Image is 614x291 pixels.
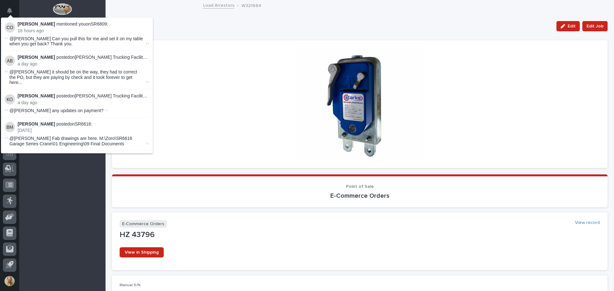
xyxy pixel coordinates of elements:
p: [DATE] [18,128,149,133]
span: @[PERSON_NAME] Fab drawings are here. M:\Zoro\SR6616 Garage Series Crane\01 Engineering\09 Final ... [10,136,132,146]
span: Edit Job [586,22,603,30]
p: posted on : [18,55,149,60]
a: View record [575,220,600,226]
p: posted on : [18,93,149,99]
img: Ken Overmyer [5,94,15,104]
a: [PERSON_NAME] Trucking Facility - Fall Protection [75,55,177,60]
img: Ashton Bontrager [5,56,15,66]
a: View in Shipping [120,247,164,257]
span: View in Shipping [125,250,159,255]
p: 16 hours ago [18,28,149,34]
p: E-Commerce Orders [120,220,167,228]
p: W321684 [241,2,261,9]
span: @[PERSON_NAME] Can you pull this for me and set it on my table when you get back? Thank you. [10,36,143,47]
p: a day ago [18,61,149,67]
strong: [PERSON_NAME] [18,93,55,98]
a: [PERSON_NAME] Trucking Facility - Fall Protection [75,93,177,98]
p: HZ 43796 [120,230,600,240]
span: Point of Sale [346,184,374,189]
strong: [PERSON_NAME] [18,121,55,126]
p: a day ago [18,100,149,105]
img: Ben Miller [5,122,15,132]
strong: [PERSON_NAME] [18,55,55,60]
button: Edit [556,21,580,31]
p: E-Commerce Orders [120,192,600,200]
div: Notifications [8,8,16,18]
a: SR6616 [75,121,91,126]
p: posted on : [18,121,149,127]
img: Caleb Oetjen [5,22,15,33]
button: users-avatar [3,274,16,288]
span: Edit [568,23,576,29]
p: mentioned you on : [18,21,149,27]
span: @[PERSON_NAME] it should be on the way, they had to correct the PO, but they are paying by check ... [10,69,145,85]
button: Edit Job [582,21,608,31]
a: Load Arrestors [203,1,234,9]
button: Notifications [3,4,16,17]
p: W321684 [112,20,551,29]
span: Manual S/N [120,283,140,287]
strong: [PERSON_NAME] [18,21,55,27]
span: @[PERSON_NAME] any updates on payment? [10,108,104,113]
a: SR6809 [91,21,107,27]
img: Workspace Logo [53,3,72,15]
